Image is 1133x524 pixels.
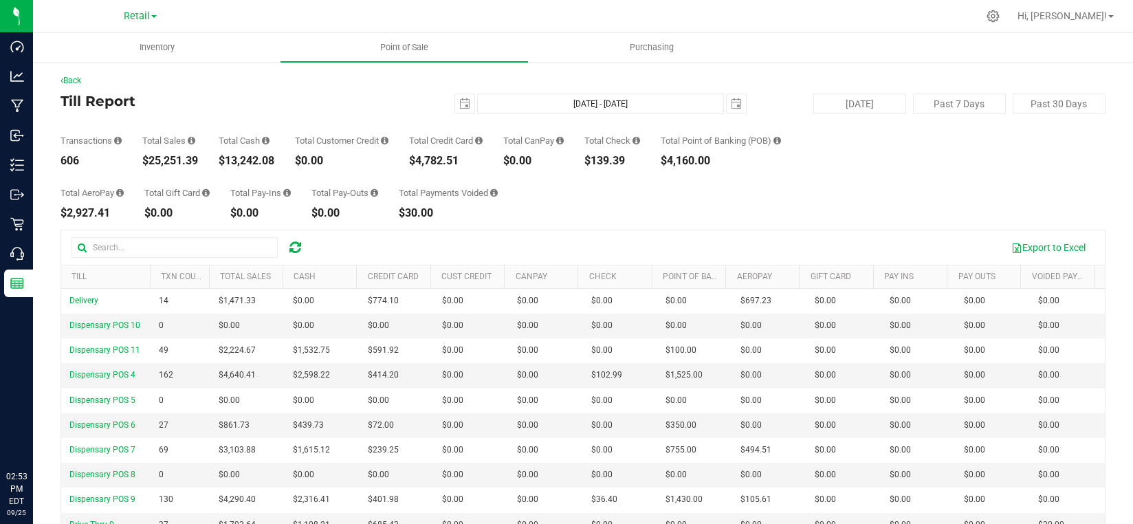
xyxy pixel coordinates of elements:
[10,99,24,113] inline-svg: Manufacturing
[815,444,836,457] span: $0.00
[611,41,692,54] span: Purchasing
[362,41,447,54] span: Point of Sale
[632,136,640,145] i: Sum of all successful, non-voided payment transaction amounts using check as the payment method.
[528,33,775,62] a: Purchasing
[740,394,762,407] span: $0.00
[159,444,168,457] span: 69
[10,276,24,290] inline-svg: Reports
[1038,394,1059,407] span: $0.00
[740,344,762,357] span: $0.00
[591,468,613,481] span: $0.00
[368,294,399,307] span: $774.10
[409,155,483,166] div: $4,782.51
[219,419,250,432] span: $861.73
[368,369,399,382] span: $414.20
[964,394,985,407] span: $0.00
[964,419,985,432] span: $0.00
[368,319,389,332] span: $0.00
[1038,444,1059,457] span: $0.00
[442,419,463,432] span: $0.00
[665,468,687,481] span: $0.00
[1038,319,1059,332] span: $0.00
[890,468,911,481] span: $0.00
[114,136,122,145] i: Count of all successful payment transactions, possibly including voids, refunds, and cash-back fr...
[665,319,687,332] span: $0.00
[589,272,617,281] a: Check
[368,468,389,481] span: $0.00
[737,272,772,281] a: AeroPay
[71,272,87,281] a: Till
[60,136,122,145] div: Transactions
[219,344,256,357] span: $2,224.67
[815,493,836,506] span: $0.00
[740,294,771,307] span: $697.23
[890,344,911,357] span: $0.00
[665,419,696,432] span: $350.00
[503,155,564,166] div: $0.00
[14,414,55,455] iframe: Resource center
[283,188,291,197] i: Sum of all cash pay-ins added to tills within the date range.
[293,468,314,481] span: $0.00
[33,33,280,62] a: Inventory
[293,369,330,382] span: $2,598.22
[517,468,538,481] span: $0.00
[890,369,911,382] span: $0.00
[60,76,81,85] a: Back
[516,272,547,281] a: CanPay
[121,41,193,54] span: Inventory
[442,344,463,357] span: $0.00
[815,419,836,432] span: $0.00
[442,369,463,382] span: $0.00
[1038,294,1059,307] span: $0.00
[293,419,324,432] span: $439.73
[503,136,564,145] div: Total CanPay
[399,208,498,219] div: $30.00
[455,94,474,113] span: select
[442,394,463,407] span: $0.00
[591,394,613,407] span: $0.00
[159,344,168,357] span: 49
[293,493,330,506] span: $2,316.41
[295,136,388,145] div: Total Customer Credit
[60,188,124,197] div: Total AeroPay
[584,155,640,166] div: $139.39
[219,493,256,506] span: $4,290.40
[10,188,24,201] inline-svg: Outbound
[1032,272,1105,281] a: Voided Payments
[811,272,851,281] a: Gift Card
[294,272,316,281] a: Cash
[815,344,836,357] span: $0.00
[964,319,985,332] span: $0.00
[10,129,24,142] inline-svg: Inbound
[10,40,24,54] inline-svg: Dashboard
[964,468,985,481] span: $0.00
[740,419,762,432] span: $0.00
[219,136,274,145] div: Total Cash
[517,419,538,432] span: $0.00
[1002,236,1094,259] button: Export to Excel
[984,10,1002,23] div: Manage settings
[311,208,378,219] div: $0.00
[368,344,399,357] span: $591.92
[6,470,27,507] p: 02:53 PM EDT
[230,188,291,197] div: Total Pay-Ins
[958,272,995,281] a: Pay Outs
[740,444,771,457] span: $494.51
[159,468,164,481] span: 0
[161,272,207,281] a: TXN Count
[964,344,985,357] span: $0.00
[1038,344,1059,357] span: $0.00
[890,294,911,307] span: $0.00
[740,319,762,332] span: $0.00
[740,369,762,382] span: $0.00
[381,136,388,145] i: Sum of all successful, non-voided payment transaction amounts using account credit as the payment...
[368,493,399,506] span: $401.98
[293,319,314,332] span: $0.00
[890,444,911,457] span: $0.00
[219,294,256,307] span: $1,471.33
[442,294,463,307] span: $0.00
[890,419,911,432] span: $0.00
[10,158,24,172] inline-svg: Inventory
[220,272,271,281] a: Total Sales
[293,344,330,357] span: $1,532.75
